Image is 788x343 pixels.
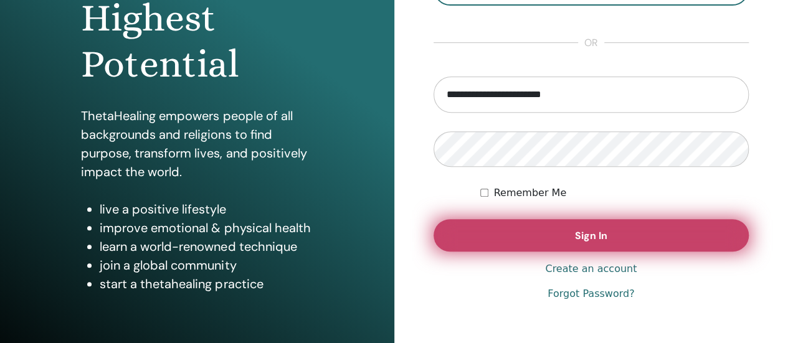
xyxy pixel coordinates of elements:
[100,237,313,256] li: learn a world-renowned technique
[548,286,634,301] a: Forgot Password?
[575,229,607,242] span: Sign In
[100,275,313,293] li: start a thetahealing practice
[81,106,313,181] p: ThetaHealing empowers people of all backgrounds and religions to find purpose, transform lives, a...
[100,256,313,275] li: join a global community
[480,186,749,200] div: Keep me authenticated indefinitely or until I manually logout
[493,186,566,200] label: Remember Me
[100,200,313,218] li: live a positive lifestyle
[434,219,749,251] button: Sign In
[545,261,637,276] a: Create an account
[100,218,313,237] li: improve emotional & physical health
[578,35,604,50] span: or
